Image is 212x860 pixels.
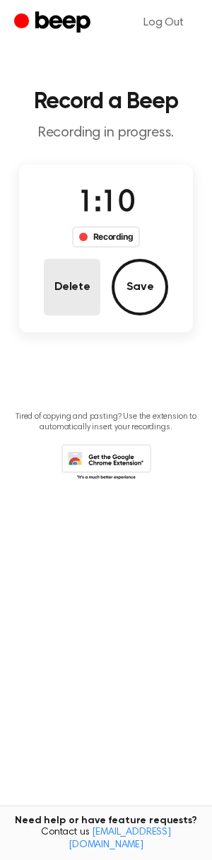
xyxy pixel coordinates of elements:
[14,9,94,37] a: Beep
[72,226,141,248] div: Recording
[44,259,100,315] button: Delete Audio Record
[69,827,171,850] a: [EMAIL_ADDRESS][DOMAIN_NAME]
[11,412,201,433] p: Tired of copying and pasting? Use the extension to automatically insert your recordings.
[11,91,201,113] h1: Record a Beep
[78,189,134,219] span: 1:10
[112,259,168,315] button: Save Audio Record
[8,827,204,852] span: Contact us
[11,124,201,142] p: Recording in progress.
[129,6,198,40] a: Log Out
